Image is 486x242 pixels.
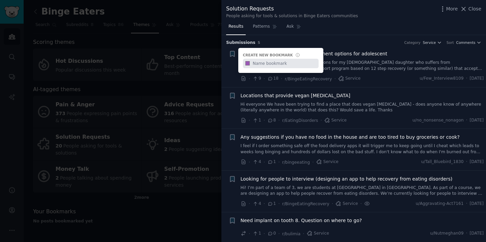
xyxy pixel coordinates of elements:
[241,60,484,72] a: Hello, all I am looking for treatment options for my [DEMOGRAPHIC_DATA] daughter who suffers from...
[423,40,442,45] button: Service
[241,134,460,141] a: Any suggestions if you have no food in the house and are too tired to buy groceries or cook?
[460,5,481,12] button: Close
[282,118,318,123] span: r/EatingDisorders
[264,230,265,237] span: ·
[282,201,329,206] span: r/BingeEatingRecovery
[241,143,484,155] a: I feel if I order something safe off the food delivery apps it will trigger me to keep going unti...
[281,75,282,82] span: ·
[252,76,261,82] span: 9
[267,201,276,207] span: 1
[264,117,265,124] span: ·
[320,117,322,124] span: ·
[335,201,358,207] span: Service
[267,159,276,165] span: 1
[241,92,351,99] a: Locations that provide vegan [MEDICAL_DATA]
[312,159,314,166] span: ·
[264,159,265,166] span: ·
[307,231,329,237] span: Service
[466,159,467,165] span: ·
[282,232,300,236] span: r/bulimia
[249,75,250,82] span: ·
[338,76,360,82] span: Service
[430,231,464,237] span: u/Nutmeghan09
[404,40,421,45] div: Category
[332,200,333,207] span: ·
[439,5,458,12] button: More
[226,21,246,35] a: Results
[243,53,293,57] div: Create new bookmark
[241,185,484,197] a: Hi! I’m part of a team of 3, we are students at [GEOGRAPHIC_DATA] in [GEOGRAPHIC_DATA]. As part o...
[470,76,484,82] span: [DATE]
[241,217,362,224] a: Need implant on tooth 8. Question on where to go?
[282,160,310,165] span: r/bingeeating
[253,24,270,30] span: Patterns
[241,176,453,183] a: Looking for people to interview (designing an app to help recovery from eating disorders)
[466,201,467,207] span: ·
[420,76,464,82] span: u/Few_Interview8109
[470,117,484,124] span: [DATE]
[267,117,276,124] span: 8
[456,40,476,45] span: Comments
[226,40,255,46] span: Submission s
[241,102,484,113] a: Hi everyone We have been trying to find a place that does vegan [MEDICAL_DATA] - does anyone know...
[267,231,276,237] span: 0
[360,200,362,207] span: ·
[278,230,280,237] span: ·
[468,5,481,12] span: Close
[264,200,265,207] span: ·
[456,40,481,45] button: Comments
[324,117,347,124] span: Service
[278,117,280,124] span: ·
[249,117,250,124] span: ·
[226,5,358,13] div: Solution Requests
[249,200,250,207] span: ·
[249,159,250,166] span: ·
[412,117,464,124] span: u/no_nonsense_nonagon
[251,59,318,68] input: Name bookmark
[285,77,332,81] span: r/BingeEatingRecovery
[228,24,243,30] span: Results
[252,159,261,165] span: 4
[466,231,467,237] span: ·
[470,231,484,237] span: [DATE]
[278,159,280,166] span: ·
[470,201,484,207] span: [DATE]
[284,21,303,35] a: Ask
[252,201,261,207] span: 4
[264,75,265,82] span: ·
[267,76,278,82] span: 18
[334,75,336,82] span: ·
[249,230,250,237] span: ·
[252,231,261,237] span: 1
[470,159,484,165] span: [DATE]
[446,5,458,12] span: More
[252,117,261,124] span: 1
[303,230,304,237] span: ·
[226,13,358,19] div: People asking for tools & solutions in Binge Eaters communities
[466,76,467,82] span: ·
[466,117,467,124] span: ·
[258,41,260,45] span: 5
[316,159,339,165] span: Service
[250,21,279,35] a: Patterns
[447,40,454,45] div: Sort
[421,159,464,165] span: u/Tall_Bluebird_1830
[416,201,464,207] span: u/Aggravating-Act7161
[423,40,436,45] span: Service
[287,24,294,30] span: Ask
[278,200,280,207] span: ·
